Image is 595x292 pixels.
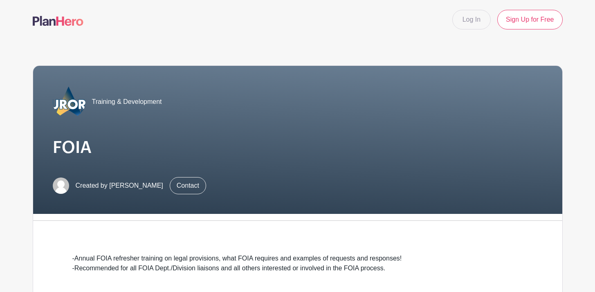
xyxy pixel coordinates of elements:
div: -Annual FOIA refresher training on legal provisions, what FOIA requires and examples of requests ... [72,254,523,273]
a: Log In [452,10,491,29]
h1: FOIA [53,138,543,157]
span: Training & Development [92,97,162,107]
img: logo-507f7623f17ff9eddc593b1ce0a138ce2505c220e1c5a4e2b4648c50719b7d32.svg [33,16,83,26]
a: Sign Up for Free [497,10,562,29]
img: default-ce2991bfa6775e67f084385cd625a349d9dcbb7a52a09fb2fda1e96e2d18dcdb.png [53,177,69,194]
img: 2023_COA_Horiz_Logo_PMS_BlueStroke%204.png [53,85,85,118]
a: Contact [170,177,206,194]
span: Created by [PERSON_NAME] [76,181,163,191]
